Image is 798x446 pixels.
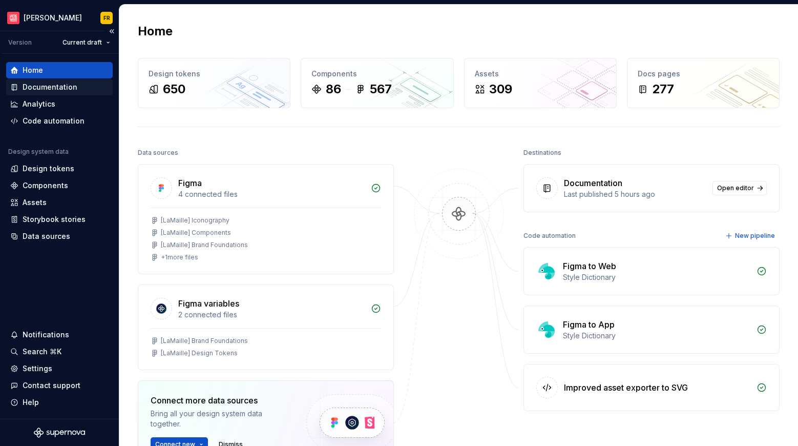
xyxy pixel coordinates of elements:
[563,331,750,341] div: Style Dictionary
[717,184,754,192] span: Open editor
[138,146,178,160] div: Data sources
[8,38,32,47] div: Version
[6,343,113,360] button: Search ⌘K
[161,253,198,261] div: + 1 more files
[58,35,115,50] button: Current draft
[23,397,39,408] div: Help
[563,260,616,272] div: Figma to Web
[6,177,113,194] a: Components
[23,214,86,225] div: Storybook stories
[563,272,750,282] div: Style Dictionary
[23,99,55,109] div: Analytics
[475,69,606,79] div: Assets
[23,231,70,241] div: Data sources
[8,148,69,156] div: Design system data
[564,189,706,199] div: Last published 5 hours ago
[7,12,19,24] img: f15b4b9a-d43c-4bd8-bdfb-9b20b89b7814.png
[161,216,229,225] div: [LaMaille] Iconography
[6,194,113,211] a: Assets
[138,164,394,274] a: Figma4 connected files[LaMaille] Iconography[LaMaille] Components[LaMaille] Brand Foundations+1mo...
[6,377,113,394] button: Contact support
[638,69,769,79] div: Docs pages
[370,81,392,97] div: 567
[6,327,113,343] button: Notifications
[151,394,289,407] div: Connect more data sources
[6,62,113,78] a: Home
[523,146,561,160] div: Destinations
[311,69,443,79] div: Components
[23,180,68,191] div: Components
[6,160,113,177] a: Design tokens
[6,394,113,411] button: Help
[6,211,113,228] a: Storybook stories
[138,23,173,39] h2: Home
[564,177,622,189] div: Documentation
[23,380,80,391] div: Contact support
[326,81,341,97] div: 86
[6,113,113,129] a: Code automation
[564,381,688,394] div: Improved asset exporter to SVG
[23,197,47,208] div: Assets
[712,181,767,195] a: Open editor
[652,81,674,97] div: 277
[722,229,780,243] button: New pipeline
[161,349,238,357] div: [LaMaille] Design Tokens
[23,330,69,340] div: Notifications
[24,13,82,23] div: [PERSON_NAME]
[23,164,74,174] div: Design tokens
[489,81,512,97] div: 309
[163,81,185,97] div: 650
[161,241,248,249] div: [LaMaille] Brand Foundations
[464,58,617,108] a: Assets309
[2,7,117,29] button: [PERSON_NAME]FR
[23,65,43,75] div: Home
[62,38,102,47] span: Current draft
[178,177,202,189] div: Figma
[23,347,61,357] div: Search ⌘K
[149,69,280,79] div: Design tokens
[523,229,576,243] div: Code automation
[301,58,453,108] a: Components86567
[735,232,775,240] span: New pipeline
[178,297,239,310] div: Figma variables
[138,58,290,108] a: Design tokens650
[627,58,780,108] a: Docs pages277
[23,363,52,374] div: Settings
[151,409,289,429] div: Bring all your design system data together.
[23,82,77,92] div: Documentation
[23,116,85,126] div: Code automation
[563,318,615,331] div: Figma to App
[104,24,119,38] button: Collapse sidebar
[161,229,231,237] div: [LaMaille] Components
[178,189,365,199] div: 4 connected files
[138,285,394,370] a: Figma variables2 connected files[LaMaille] Brand Foundations[LaMaille] Design Tokens
[103,14,110,22] div: FR
[6,228,113,245] a: Data sources
[178,310,365,320] div: 2 connected files
[6,96,113,112] a: Analytics
[161,337,248,345] div: [LaMaille] Brand Foundations
[6,360,113,377] a: Settings
[34,428,85,438] svg: Supernova Logo
[6,79,113,95] a: Documentation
